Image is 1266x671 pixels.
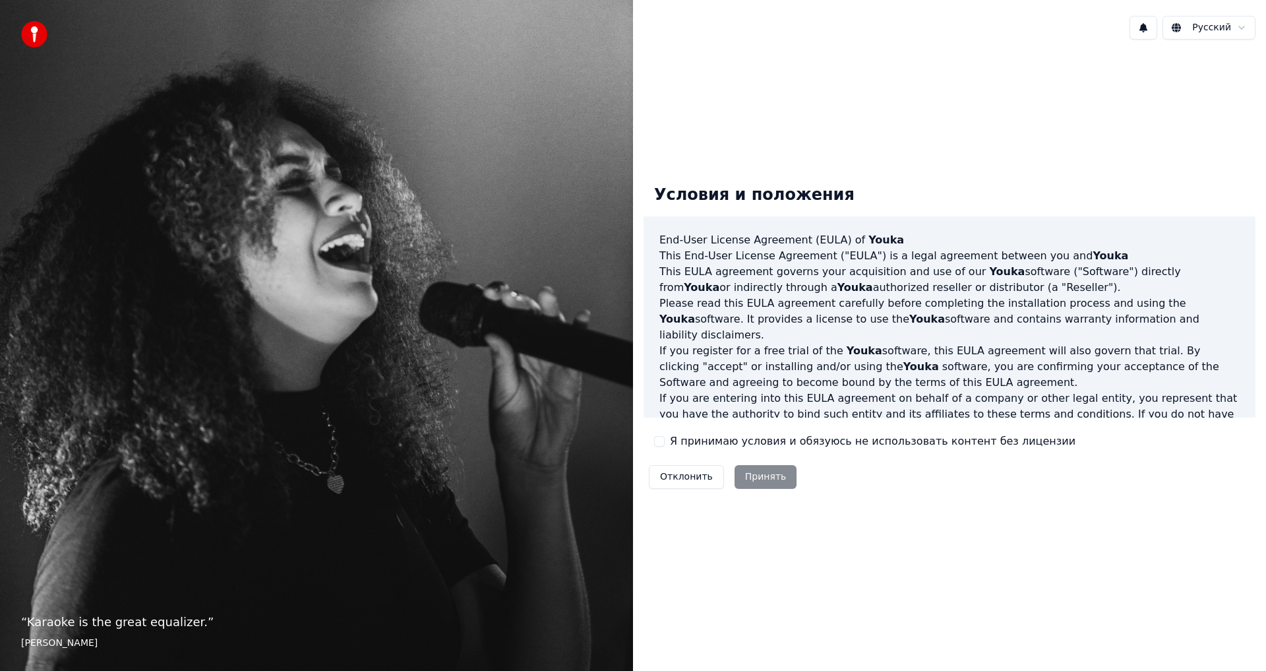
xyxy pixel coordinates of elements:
[659,264,1240,296] p: This EULA agreement governs your acquisition and use of our software ("Software") directly from o...
[909,313,945,325] span: Youka
[659,391,1240,454] p: If you are entering into this EULA agreement on behalf of a company or other legal entity, you re...
[644,174,865,216] div: Условия и положения
[659,232,1240,248] h3: End-User License Agreement (EULA) of
[649,465,724,489] button: Отклонить
[21,613,612,631] p: “ Karaoke is the great equalizer. ”
[21,21,47,48] img: youka
[659,248,1240,264] p: This End-User License Agreement ("EULA") is a legal agreement between you and
[659,313,695,325] span: Youka
[659,343,1240,391] p: If you register for a free trial of the software, this EULA agreement will also govern that trial...
[670,433,1075,449] label: Я принимаю условия и обязуюсь не использовать контент без лицензии
[903,360,939,373] span: Youka
[847,344,882,357] span: Youka
[1093,249,1128,262] span: Youka
[868,234,904,246] span: Youka
[659,296,1240,343] p: Please read this EULA agreement carefully before completing the installation process and using th...
[684,281,719,294] span: Youka
[837,281,873,294] span: Youka
[21,637,612,650] footer: [PERSON_NAME]
[989,265,1025,278] span: Youka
